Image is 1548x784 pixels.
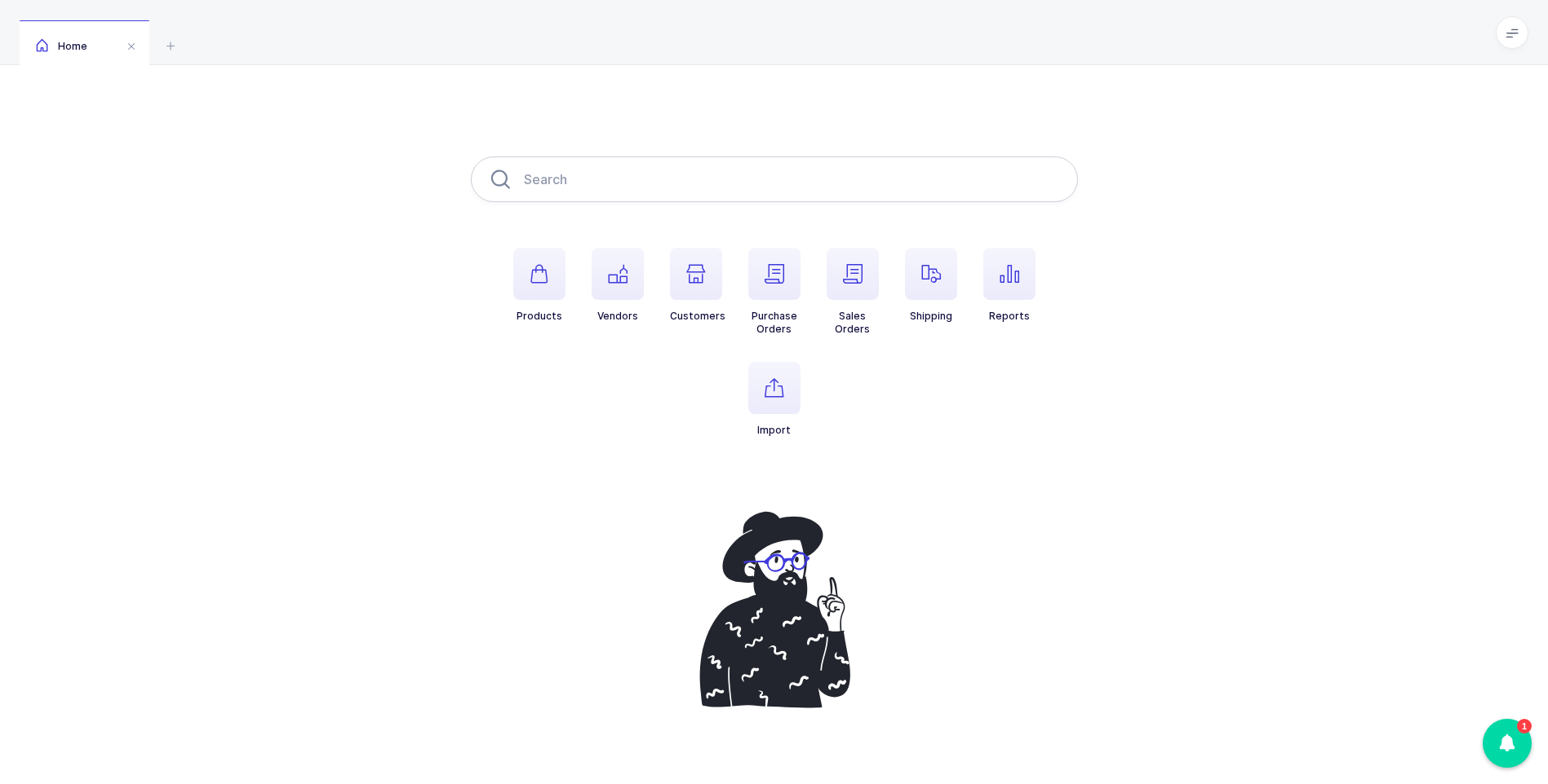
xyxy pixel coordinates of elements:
[592,248,644,323] button: Vendors
[748,362,801,437] button: Import
[36,40,87,52] span: Home
[983,248,1036,323] button: Reports
[471,156,1078,202] input: Search
[827,248,879,336] button: SalesOrders
[670,248,725,323] button: Customers
[513,248,566,323] button: Products
[748,248,801,336] button: PurchaseOrders
[905,248,957,323] button: Shipping
[1517,719,1532,733] div: 1
[1483,719,1532,768] div: 1
[683,502,866,717] img: pointing-up.svg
